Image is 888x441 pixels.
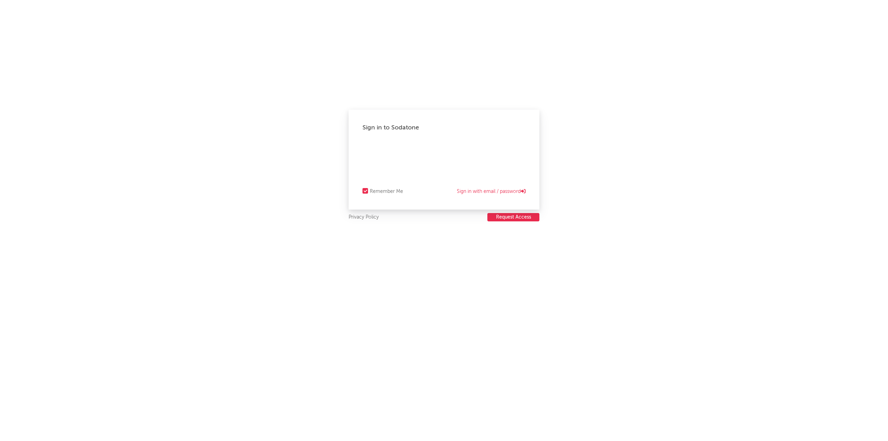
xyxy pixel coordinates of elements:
[349,213,379,222] a: Privacy Policy
[487,213,539,222] a: Request Access
[362,124,526,132] div: Sign in to Sodatone
[370,187,403,196] div: Remember Me
[487,213,539,221] button: Request Access
[457,187,526,196] a: Sign in with email / password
